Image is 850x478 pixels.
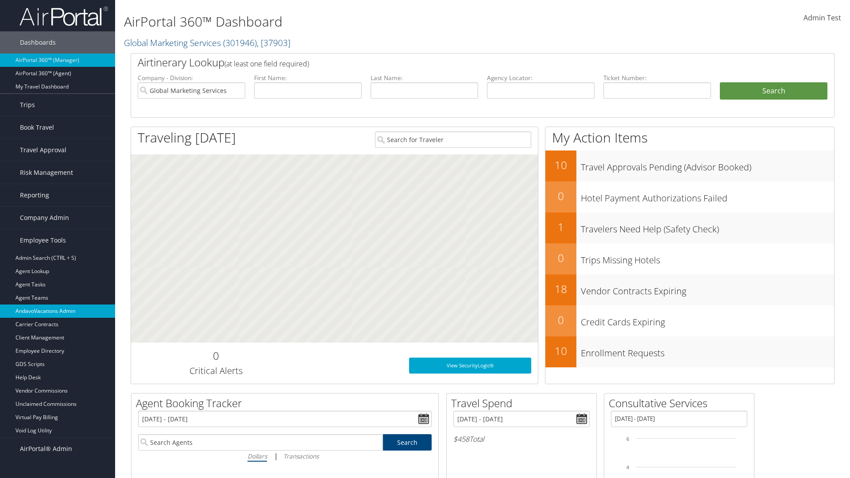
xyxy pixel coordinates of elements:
[609,396,754,411] h2: Consultative Services
[20,139,66,161] span: Travel Approval
[545,212,834,243] a: 1Travelers Need Help (Safety Check)
[545,150,834,181] a: 10Travel Approvals Pending (Advisor Booked)
[487,73,595,82] label: Agency Locator:
[451,396,596,411] h2: Travel Spend
[257,37,290,49] span: , [ 37903 ]
[20,31,56,54] span: Dashboards
[581,188,834,204] h3: Hotel Payment Authorizations Failed
[545,281,576,297] h2: 18
[453,434,469,444] span: $458
[20,229,66,251] span: Employee Tools
[581,250,834,266] h3: Trips Missing Hotels
[124,12,602,31] h1: AirPortal 360™ Dashboard
[20,94,35,116] span: Trips
[138,73,245,82] label: Company - Division:
[804,4,841,32] a: Admin Test
[545,336,834,367] a: 10Enrollment Requests
[20,162,73,184] span: Risk Management
[383,434,432,451] a: Search
[545,305,834,336] a: 0Credit Cards Expiring
[545,158,576,173] h2: 10
[409,358,531,374] a: View SecurityLogic®
[138,434,382,451] input: Search Agents
[124,37,290,49] a: Global Marketing Services
[804,13,841,23] span: Admin Test
[138,55,769,70] h2: Airtinerary Lookup
[581,219,834,235] h3: Travelers Need Help (Safety Check)
[453,434,590,444] h6: Total
[581,312,834,328] h3: Credit Cards Expiring
[545,274,834,305] a: 18Vendor Contracts Expiring
[371,73,478,82] label: Last Name:
[224,59,309,69] span: (at least one field required)
[254,73,362,82] label: First Name:
[545,128,834,147] h1: My Action Items
[138,128,236,147] h1: Traveling [DATE]
[138,451,432,462] div: |
[138,365,294,377] h3: Critical Alerts
[626,465,629,470] tspan: 4
[19,6,108,27] img: airportal-logo.png
[545,312,576,328] h2: 0
[20,184,49,206] span: Reporting
[136,396,438,411] h2: Agent Booking Tracker
[375,131,531,148] input: Search for Traveler
[545,189,576,204] h2: 0
[247,452,267,460] i: Dollars
[545,220,576,235] h2: 1
[545,251,576,266] h2: 0
[581,343,834,359] h3: Enrollment Requests
[626,436,629,442] tspan: 6
[545,181,834,212] a: 0Hotel Payment Authorizations Failed
[20,438,72,460] span: AirPortal® Admin
[545,243,834,274] a: 0Trips Missing Hotels
[603,73,711,82] label: Ticket Number:
[283,452,319,460] i: Transactions
[720,82,827,100] button: Search
[545,343,576,358] h2: 10
[138,348,294,363] h2: 0
[20,207,69,229] span: Company Admin
[223,37,257,49] span: ( 301946 )
[581,157,834,173] h3: Travel Approvals Pending (Advisor Booked)
[20,116,54,139] span: Book Travel
[581,281,834,297] h3: Vendor Contracts Expiring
